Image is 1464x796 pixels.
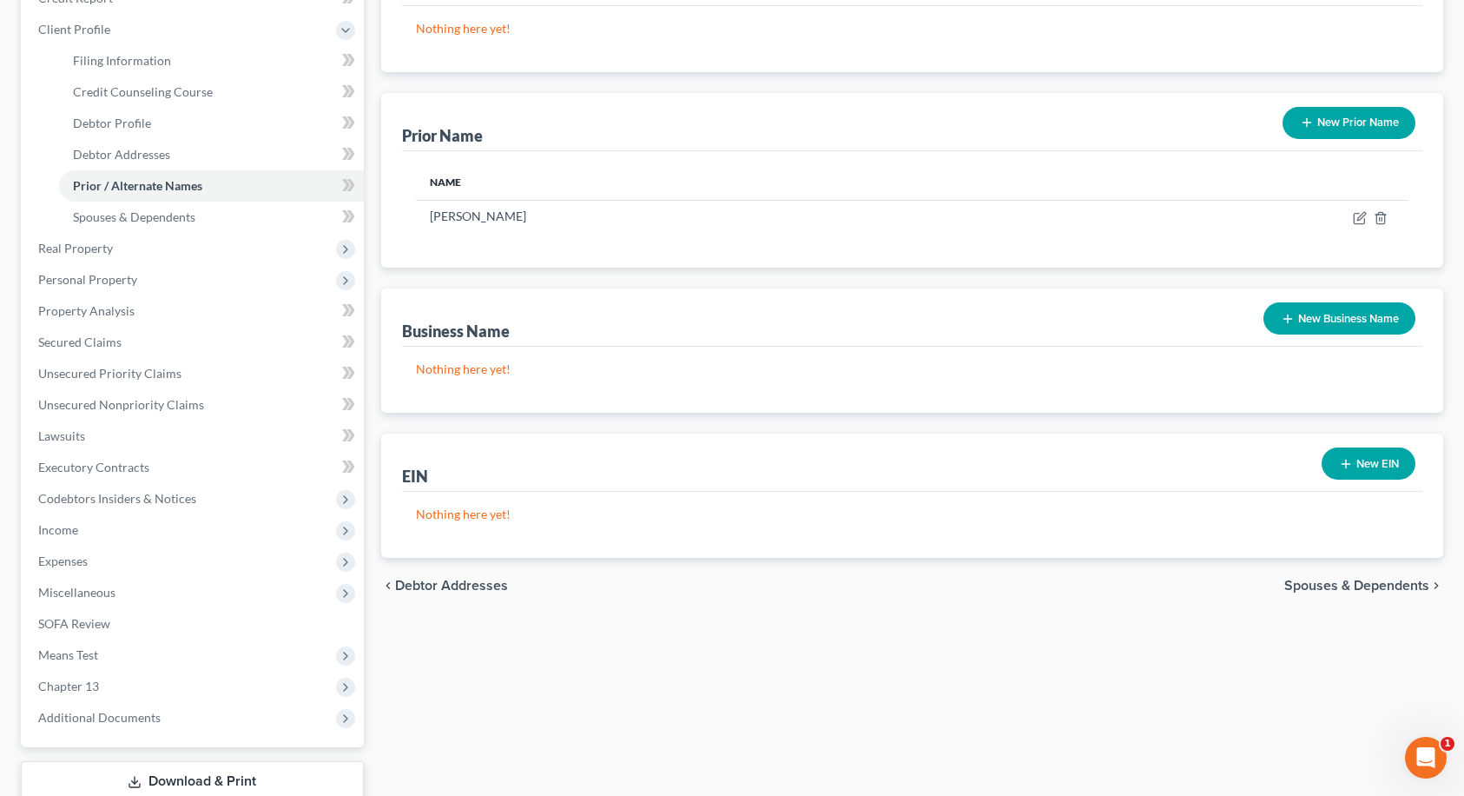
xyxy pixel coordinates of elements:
button: New Business Name [1263,302,1415,335]
a: SOFA Review [24,608,364,640]
span: Lawsuits [38,428,85,443]
a: Filing Information [59,45,364,76]
span: Spouses & Dependents [73,209,195,224]
span: Debtor Addresses [395,579,508,593]
button: chevron_left Debtor Addresses [381,579,508,593]
span: Additional Documents [38,710,161,725]
iframe: Intercom live chat [1405,737,1447,779]
a: Unsecured Nonpriority Claims [24,389,364,421]
span: Filing Information [73,53,171,68]
span: Means Test [38,647,98,662]
span: Debtor Profile [73,116,151,130]
p: Nothing here yet! [416,506,1409,523]
div: EIN [402,466,428,487]
span: SOFA Review [38,616,110,631]
button: New EIN [1322,448,1415,480]
a: Debtor Addresses [59,139,364,170]
span: Prior / Alternate Names [73,178,202,193]
span: Unsecured Priority Claims [38,366,181,381]
span: Income [38,522,78,537]
span: Credit Counseling Course [73,84,213,99]
i: chevron_right [1429,579,1443,593]
a: Property Analysis [24,295,364,327]
a: Spouses & Dependents [59,202,364,233]
span: Personal Property [38,272,137,287]
span: Debtor Addresses [73,147,170,162]
span: Real Property [38,241,113,255]
a: Prior / Alternate Names [59,170,364,202]
a: Debtor Profile [59,108,364,139]
span: 1 [1441,737,1454,751]
th: Name [416,165,1052,200]
span: Codebtors Insiders & Notices [38,491,196,506]
a: Executory Contracts [24,452,364,483]
span: Secured Claims [38,335,122,349]
div: Prior Name [402,125,483,146]
div: Business Name [402,321,510,342]
span: Property Analysis [38,303,135,318]
p: Nothing here yet! [416,20,1409,37]
span: Spouses & Dependents [1284,579,1429,593]
span: Expenses [38,554,88,568]
span: Chapter 13 [38,679,99,693]
button: Spouses & Dependents chevron_right [1284,579,1443,593]
i: chevron_left [381,579,395,593]
a: Unsecured Priority Claims [24,358,364,389]
a: Lawsuits [24,421,364,452]
a: Secured Claims [24,327,364,358]
span: Miscellaneous [38,585,115,600]
span: Unsecured Nonpriority Claims [38,397,204,412]
span: Executory Contracts [38,460,149,474]
td: [PERSON_NAME] [416,200,1052,233]
span: Client Profile [38,22,110,36]
a: Credit Counseling Course [59,76,364,108]
button: New Prior Name [1283,107,1415,139]
p: Nothing here yet! [416,361,1409,378]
